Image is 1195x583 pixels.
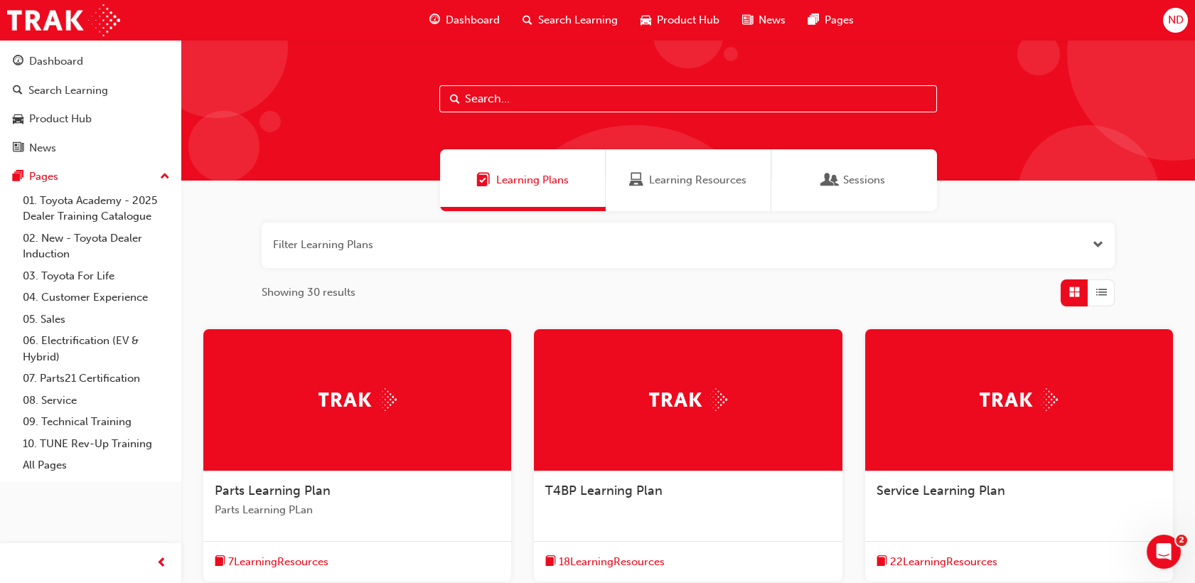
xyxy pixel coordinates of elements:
span: 22 Learning Resources [890,554,997,570]
span: Learning Resources [629,172,643,188]
a: 07. Parts21 Certification [17,368,176,390]
span: Learning Plans [496,172,569,188]
a: TrakT4BP Learning Planbook-icon18LearningResources [534,329,842,582]
span: Grid [1069,284,1080,301]
iframe: Intercom live chat [1147,535,1181,569]
a: 06. Electrification (EV & Hybrid) [17,330,176,368]
input: Search... [439,85,937,112]
button: book-icon7LearningResources [215,553,328,571]
span: car-icon [13,113,23,126]
span: up-icon [160,168,170,186]
span: Dashboard [446,12,500,28]
button: Open the filter [1093,237,1103,253]
a: 04. Customer Experience [17,287,176,309]
a: 05. Sales [17,309,176,331]
span: search-icon [523,11,532,29]
span: Sessions [843,172,885,188]
span: Product Hub [657,12,719,28]
a: 09. Technical Training [17,411,176,433]
a: car-iconProduct Hub [629,6,731,35]
span: Parts Learning PLan [215,502,500,518]
a: Learning PlansLearning Plans [440,149,606,211]
a: 10. TUNE Rev-Up Training [17,433,176,455]
div: Dashboard [29,53,83,70]
span: guage-icon [429,11,440,29]
a: SessionsSessions [771,149,937,211]
a: TrakParts Learning PlanParts Learning PLanbook-icon7LearningResources [203,329,511,582]
a: news-iconNews [731,6,797,35]
span: book-icon [215,553,225,571]
span: Showing 30 results [262,284,355,301]
span: news-icon [742,11,753,29]
span: Learning Plans [476,172,491,188]
span: news-icon [13,142,23,155]
span: Learning Resources [649,172,746,188]
img: Trak [7,4,120,36]
span: 2 [1176,535,1187,546]
img: Trak [318,388,397,410]
div: News [29,140,56,156]
span: pages-icon [13,171,23,183]
a: search-iconSearch Learning [511,6,629,35]
img: Trak [980,388,1058,410]
a: All Pages [17,454,176,476]
div: Search Learning [28,82,108,99]
button: DashboardSearch LearningProduct HubNews [6,46,176,164]
a: pages-iconPages [797,6,865,35]
span: 7 Learning Resources [228,554,328,570]
a: TrakService Learning Planbook-icon22LearningResources [865,329,1173,582]
span: book-icon [877,553,887,571]
span: Sessions [823,172,837,188]
span: Search [450,91,460,107]
div: Product Hub [29,111,92,127]
a: Search Learning [6,77,176,104]
span: search-icon [13,85,23,97]
span: book-icon [545,553,556,571]
button: Pages [6,164,176,190]
img: Trak [649,388,727,410]
a: 02. New - Toyota Dealer Induction [17,228,176,265]
button: book-icon22LearningResources [877,553,997,571]
span: List [1096,284,1107,301]
div: Pages [29,169,58,185]
span: prev-icon [156,555,167,572]
span: ND [1167,12,1183,28]
span: Parts Learning Plan [215,483,331,498]
span: T4BP Learning Plan [545,483,663,498]
span: Pages [825,12,854,28]
span: News [759,12,786,28]
span: guage-icon [13,55,23,68]
a: Product Hub [6,106,176,132]
span: 18 Learning Resources [559,554,665,570]
button: ND [1163,8,1188,33]
span: Service Learning Plan [877,483,1005,498]
a: 01. Toyota Academy - 2025 Dealer Training Catalogue [17,190,176,228]
a: News [6,135,176,161]
span: pages-icon [808,11,819,29]
span: Search Learning [538,12,618,28]
a: Dashboard [6,48,176,75]
a: 08. Service [17,390,176,412]
a: 03. Toyota For Life [17,265,176,287]
a: Learning ResourcesLearning Resources [606,149,771,211]
a: guage-iconDashboard [418,6,511,35]
span: car-icon [641,11,651,29]
button: book-icon18LearningResources [545,553,665,571]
